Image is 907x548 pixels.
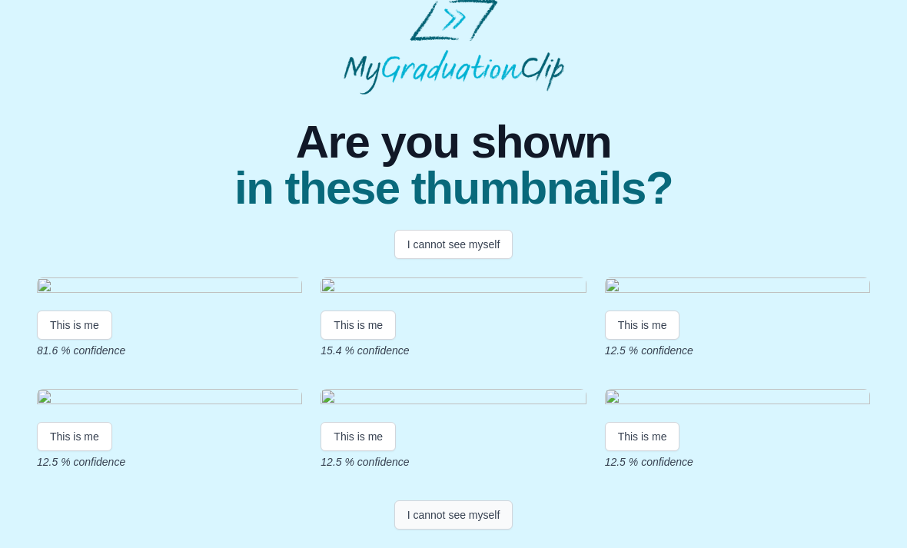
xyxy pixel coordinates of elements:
button: This is me [321,311,396,340]
p: 12.5 % confidence [321,454,586,470]
p: 81.6 % confidence [37,343,302,358]
button: This is me [37,311,112,340]
p: 12.5 % confidence [605,343,870,358]
img: 33a192206330e7e9a42524122927efdbe43d50f8.gif [37,389,302,410]
img: 27b1d08364d4c3f5b2a219ee9cb1bb4be8653d7c.gif [605,277,870,298]
button: This is me [37,422,112,451]
img: ef93449f8463dee1bc4fbfe9a476ce8ea9109e84.gif [37,277,302,298]
span: Are you shown [234,119,673,165]
span: in these thumbnails? [234,165,673,211]
button: I cannot see myself [394,500,513,530]
p: 12.5 % confidence [37,454,302,470]
img: 3ef112646e9986ecedb0240f3b884eca27b3738f.gif [605,389,870,410]
button: This is me [321,422,396,451]
img: e74f1f6b9aea46c9bb4edc79c4eba40c7ea20787.gif [321,389,586,410]
button: This is me [605,311,680,340]
button: This is me [605,422,680,451]
p: 12.5 % confidence [605,454,870,470]
button: I cannot see myself [394,230,513,259]
img: 37e5696e8192a500ee50fa3079af48fd3d6ed230.gif [321,277,586,298]
p: 15.4 % confidence [321,343,586,358]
